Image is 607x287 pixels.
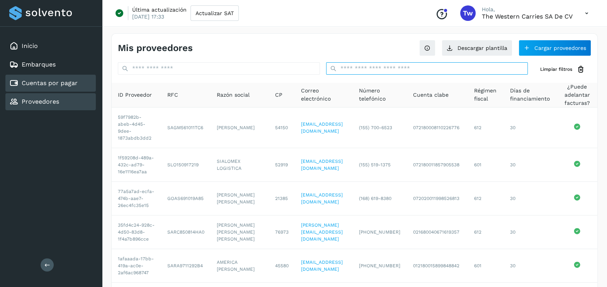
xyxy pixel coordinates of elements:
[132,6,187,13] p: Última actualización
[482,13,573,20] p: The western carries SA de CV
[301,159,343,171] a: [EMAIL_ADDRESS][DOMAIN_NAME]
[22,79,78,87] a: Cuentas por pagar
[503,215,557,249] td: 30
[112,182,161,215] td: 77a5a7ad-ecfa-474b-aae7-26ec4fc35e15
[519,40,591,56] button: Cargar proveedores
[359,229,400,235] span: [PHONE_NUMBER]
[196,10,234,16] span: Actualizar SAT
[359,162,391,167] span: (155) 519-1375
[161,148,211,182] td: SLO150917219
[161,215,211,249] td: SARC850814HA0
[22,98,59,105] a: Proveedores
[407,148,468,182] td: 072180011857905538
[161,182,211,215] td: GOAS691019A85
[112,108,161,148] td: 59f7982b-abeb-4d45-9dee-1873abdb3dd2
[468,249,503,283] td: 601
[22,42,38,50] a: Inicio
[301,192,343,205] a: [EMAIL_ADDRESS][DOMAIN_NAME]
[269,148,295,182] td: 52919
[503,148,557,182] td: 30
[269,249,295,283] td: 45580
[503,108,557,148] td: 30
[468,108,503,148] td: 612
[22,61,56,68] a: Embarques
[503,182,557,215] td: 30
[359,125,392,130] span: (155) 700-6523
[167,91,178,99] span: RFC
[275,91,282,99] span: CP
[5,75,96,92] div: Cuentas por pagar
[482,6,573,13] p: Hola,
[211,215,269,249] td: [PERSON_NAME] [PERSON_NAME] [PERSON_NAME]
[132,13,164,20] p: [DATE] 17:33
[563,83,591,107] span: ¿Puede adelantar facturas?
[112,215,161,249] td: 35fd4c24-928c-4d50-83d8-1f4a7b896cce
[301,222,343,242] a: [PERSON_NAME][EMAIL_ADDRESS][DOMAIN_NAME]
[474,87,497,103] span: Régimen fiscal
[359,263,400,268] span: [PHONE_NUMBER]
[407,108,468,148] td: 072180008110226776
[269,182,295,215] td: 21385
[269,108,295,148] td: 54150
[468,182,503,215] td: 612
[468,148,503,182] td: 601
[211,249,269,283] td: AMERICA [PERSON_NAME]
[211,108,269,148] td: [PERSON_NAME]
[301,87,347,103] span: Correo electrónico
[407,249,468,283] td: 012180015899848842
[112,249,161,283] td: 1afaaada-17bb-419a-ac0e-2af6ac968747
[413,91,449,99] span: Cuenta clabe
[407,215,468,249] td: 021680040671619357
[359,87,401,103] span: Número telefónico
[540,66,572,73] span: Limpiar filtros
[468,215,503,249] td: 612
[269,215,295,249] td: 76973
[211,148,269,182] td: SIALOMEX LOGISTICA
[442,40,512,56] button: Descargar plantilla
[301,121,343,134] a: [EMAIL_ADDRESS][DOMAIN_NAME]
[301,260,343,272] a: [EMAIL_ADDRESS][DOMAIN_NAME]
[5,38,96,55] div: Inicio
[161,108,211,148] td: SAGM561011TC6
[161,249,211,283] td: SARA9711292B4
[503,249,557,283] td: 30
[118,91,152,99] span: ID Proveedor
[190,5,239,21] button: Actualizar SAT
[510,87,551,103] span: Días de financiamiento
[5,93,96,110] div: Proveedores
[217,91,250,99] span: Razón social
[211,182,269,215] td: [PERSON_NAME] [PERSON_NAME]
[534,62,591,77] button: Limpiar filtros
[118,43,193,54] h4: Mis proveedores
[5,56,96,73] div: Embarques
[112,148,161,182] td: 1f59208d-489a-432c-ad79-16e1116ea7aa
[359,196,391,201] span: (168) 619-8380
[407,182,468,215] td: 072020011998526813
